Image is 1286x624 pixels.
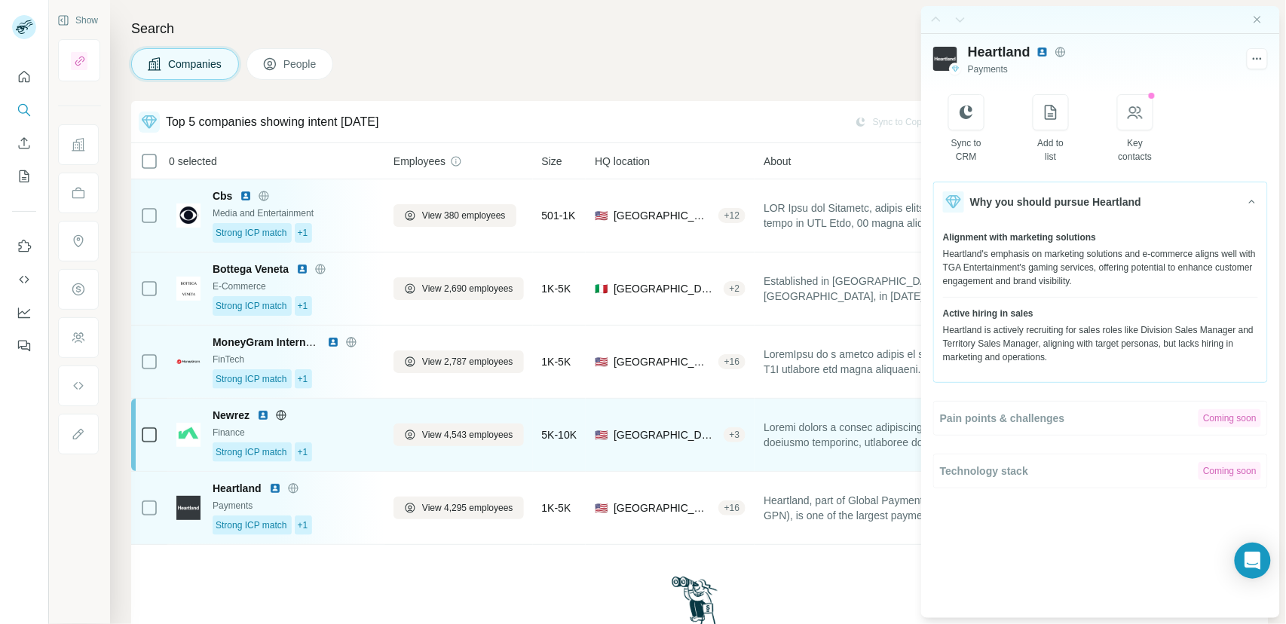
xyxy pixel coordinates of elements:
[1033,136,1069,164] div: Add to list
[1118,136,1153,164] div: Key contacts
[940,411,1065,426] span: Pain points & challenges
[269,482,281,494] img: LinkedIn logo
[542,354,571,369] span: 1K-5K
[422,428,513,442] span: View 4,543 employees
[943,323,1258,364] div: Heartland is actively recruiting for sales roles like Division Sales Manager and Territory Sales ...
[176,359,201,365] img: Logo of MoneyGram International, Inc
[213,336,361,348] span: MoneyGram International, Inc
[1235,543,1271,579] div: Open Intercom Messenger
[298,299,308,313] span: +1
[933,47,957,71] img: Logo of Heartland
[168,57,223,72] span: Companies
[213,481,262,496] span: Heartland
[614,427,717,442] span: [GEOGRAPHIC_DATA]
[940,463,1028,479] span: Technology stack
[764,200,987,231] span: LOR Ipsu dol Sitametc, adipis elitsedd eiu tempo in UTL Etdo, 00 magna aliquaenim adminimv qu 99 ...
[213,280,375,293] div: E-Commerce
[176,203,201,228] img: Logo of Cbs
[943,307,1033,320] span: Active hiring in sales
[595,354,608,369] span: 🇺🇸
[542,500,571,515] span: 1K-5K
[12,299,36,326] button: Dashboard
[12,130,36,157] button: Enrich CSV
[422,282,513,295] span: View 2,690 employees
[213,426,375,439] div: Finance
[764,420,987,450] span: Loremi dolors a consec adipiscinge se doeiusmo temporinc, utlaboree dolorema, ali enimadm veniamq...
[595,208,608,223] span: 🇺🇸
[176,277,201,301] img: Logo of Bottega Veneta
[393,154,446,169] span: Employees
[213,408,250,423] span: Newrez
[1036,46,1049,58] img: LinkedIn avatar
[595,427,608,442] span: 🇺🇸
[422,501,513,515] span: View 4,295 employees
[764,347,987,377] span: LoremIpsu do s ametco adipis el seddo-eiusmo T1I utlabore etd magna aliquaeni. Adm veniamqu-nostr...
[213,188,232,203] span: Cbs
[614,208,712,223] span: [GEOGRAPHIC_DATA]
[422,355,513,369] span: View 2,787 employees
[283,57,318,72] span: People
[764,154,792,169] span: About
[216,226,287,240] span: Strong ICP match
[943,247,1258,288] div: Heartland's emphasis on marketing solutions and e-commerce aligns well with TGA Entertainment's g...
[47,9,109,32] button: Show
[12,163,36,190] button: My lists
[169,154,217,169] span: 0 selected
[422,209,506,222] span: View 380 employees
[934,402,1267,435] button: Pain points & challengesComing soon
[595,154,650,169] span: HQ location
[296,263,308,275] img: LinkedIn logo
[393,424,524,446] button: View 4,543 employees
[393,350,524,373] button: View 2,787 employees
[12,233,36,260] button: Use Surfe on LinkedIn
[213,353,375,366] div: FinTech
[213,262,289,277] span: Bottega Veneta
[327,336,339,348] img: LinkedIn logo
[298,445,308,459] span: +1
[176,423,201,447] img: Logo of Newrez
[595,500,608,515] span: 🇺🇸
[968,41,1030,63] span: Heartland
[213,499,375,512] div: Payments
[764,274,987,304] span: Established in [GEOGRAPHIC_DATA], [GEOGRAPHIC_DATA], in [DATE], Bottega Veneta preserves an authe...
[1199,462,1261,480] div: Coming soon
[934,454,1267,488] button: Technology stackComing soon
[393,204,516,227] button: View 380 employees
[718,355,746,369] div: + 16
[542,281,571,296] span: 1K-5K
[393,277,524,300] button: View 2,690 employees
[614,281,717,296] span: [GEOGRAPHIC_DATA], [GEOGRAPHIC_DATA], [GEOGRAPHIC_DATA]
[213,206,375,220] div: Media and Entertainment
[176,496,201,520] img: Logo of Heartland
[166,113,379,131] div: Top 5 companies showing intent [DATE]
[216,445,287,459] span: Strong ICP match
[393,497,524,519] button: View 4,295 employees
[614,354,712,369] span: [GEOGRAPHIC_DATA], [US_STATE]
[1199,409,1261,427] div: Coming soon
[718,501,746,515] div: + 16
[970,194,1141,210] span: Why you should pursue Heartland
[298,518,308,532] span: +1
[934,182,1267,222] button: Why you should pursue Heartland
[542,154,562,169] span: Size
[542,208,576,223] span: 501-1K
[298,226,308,240] span: +1
[216,518,287,532] span: Strong ICP match
[943,231,1096,244] span: Alignment with marketing solutions
[12,332,36,359] button: Feedback
[12,266,36,293] button: Use Surfe API
[724,282,746,295] div: + 2
[968,63,1236,76] div: Payments
[12,63,36,90] button: Quick start
[718,209,746,222] div: + 12
[724,428,746,442] div: + 3
[12,96,36,124] button: Search
[240,190,252,202] img: LinkedIn logo
[131,18,1268,39] h4: Search
[949,136,984,164] div: Sync to CRM
[216,372,287,386] span: Strong ICP match
[542,427,577,442] span: 5K-10K
[1251,14,1263,26] button: Close side panel
[614,500,712,515] span: [GEOGRAPHIC_DATA], [US_STATE]
[216,299,287,313] span: Strong ICP match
